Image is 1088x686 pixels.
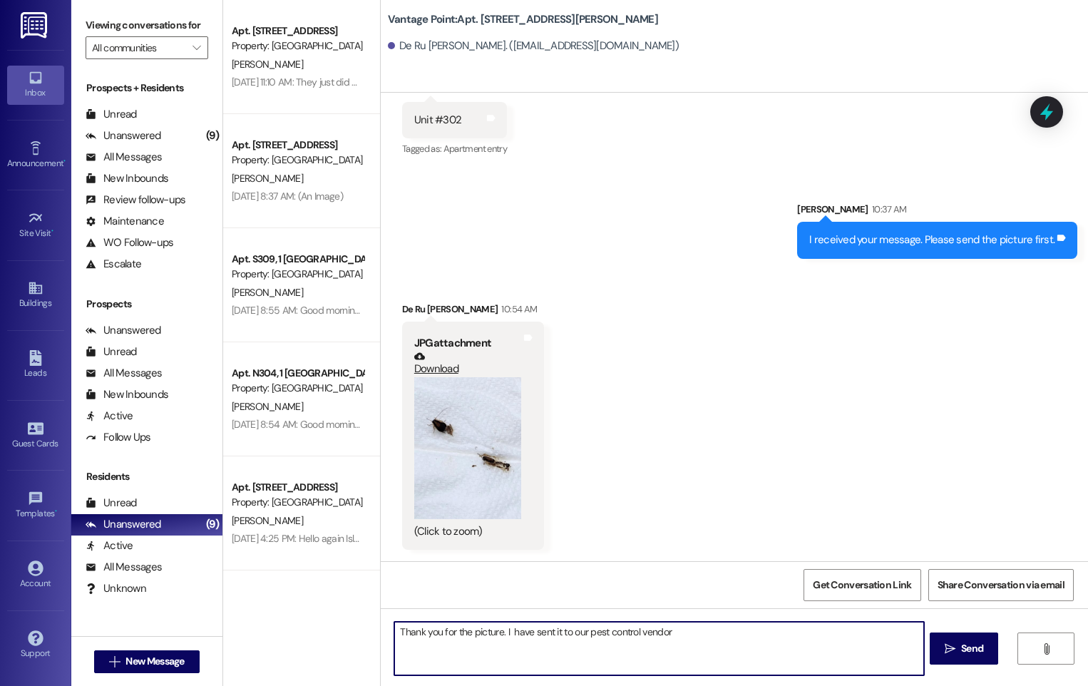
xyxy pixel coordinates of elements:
[63,156,66,166] span: •
[232,495,364,510] div: Property: [GEOGRAPHIC_DATA]
[86,323,161,338] div: Unanswered
[86,581,146,596] div: Unknown
[7,206,64,245] a: Site Visit •
[388,39,679,53] div: De Ru [PERSON_NAME]. ([EMAIL_ADDRESS][DOMAIN_NAME])
[414,336,491,350] b: JPG attachment
[232,252,364,267] div: Apt. S309, 1 [GEOGRAPHIC_DATA]
[232,366,364,381] div: Apt. N304, 1 [GEOGRAPHIC_DATA]
[71,621,222,636] div: Past + Future Residents
[86,214,164,229] div: Maintenance
[928,569,1074,601] button: Share Conversation via email
[86,409,133,424] div: Active
[86,171,168,186] div: New Inbounds
[86,387,168,402] div: New Inbounds
[86,257,141,272] div: Escalate
[86,538,133,553] div: Active
[414,377,521,520] button: Zoom image
[7,556,64,595] a: Account
[804,569,920,601] button: Get Conversation Link
[86,344,137,359] div: Unread
[938,578,1064,593] span: Share Conversation via email
[71,81,222,96] div: Prospects + Residents
[109,656,120,667] i: 
[232,138,364,153] div: Apt. [STREET_ADDRESS]
[797,202,1077,222] div: [PERSON_NAME]
[232,39,364,53] div: Property: [GEOGRAPHIC_DATA]
[813,578,911,593] span: Get Conversation Link
[125,654,184,669] span: New Message
[86,193,185,208] div: Review follow-ups
[7,626,64,665] a: Support
[232,514,303,527] span: [PERSON_NAME]
[232,400,303,413] span: [PERSON_NAME]
[443,143,507,155] span: Apartment entry
[232,480,364,495] div: Apt. [STREET_ADDRESS]
[394,622,923,675] textarea: Thank you for the picture. I have sent it to our pest control vendor
[388,12,658,27] b: Vantage Point: Apt. [STREET_ADDRESS][PERSON_NAME]
[402,302,544,322] div: De Ru [PERSON_NAME]
[86,496,137,511] div: Unread
[21,12,50,39] img: ResiDesk Logo
[414,113,461,128] div: Unit #302
[402,138,507,159] div: Tagged as:
[86,235,173,250] div: WO Follow-ups
[86,560,162,575] div: All Messages
[7,486,64,525] a: Templates •
[86,14,208,36] label: Viewing conversations for
[232,153,364,168] div: Property: [GEOGRAPHIC_DATA]
[94,650,200,673] button: New Message
[86,150,162,165] div: All Messages
[232,58,303,71] span: [PERSON_NAME]
[498,302,537,317] div: 10:54 AM
[961,641,983,656] span: Send
[809,232,1054,247] div: I received your message. Please send the picture first.
[7,416,64,455] a: Guest Cards
[414,524,521,539] div: (Click to zoom)
[232,172,303,185] span: [PERSON_NAME]
[414,351,521,376] a: Download
[86,430,151,445] div: Follow Ups
[945,643,955,655] i: 
[55,506,57,516] span: •
[232,190,343,203] div: [DATE] 8:37 AM: (An Image)
[930,633,999,665] button: Send
[86,107,137,122] div: Unread
[7,66,64,104] a: Inbox
[86,517,161,532] div: Unanswered
[193,42,200,53] i: 
[71,469,222,484] div: Residents
[232,76,811,88] div: [DATE] 11:10 AM: They just did me. Thanks for getting back to me anyway. It went well because I w...
[7,346,64,384] a: Leads
[202,513,222,536] div: (9)
[868,202,907,217] div: 10:37 AM
[232,267,364,282] div: Property: [GEOGRAPHIC_DATA]
[71,297,222,312] div: Prospects
[232,381,364,396] div: Property: [GEOGRAPHIC_DATA]
[51,226,53,236] span: •
[86,128,161,143] div: Unanswered
[92,36,185,59] input: All communities
[7,276,64,314] a: Buildings
[202,125,222,147] div: (9)
[232,286,303,299] span: [PERSON_NAME]
[1041,643,1052,655] i: 
[232,24,364,39] div: Apt. [STREET_ADDRESS]
[86,366,162,381] div: All Messages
